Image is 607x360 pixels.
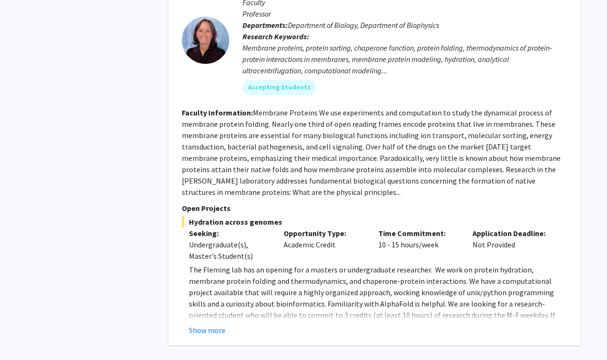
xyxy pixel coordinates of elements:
div: Membrane proteins, protein sorting, chaperone function, protein folding, thermodynamics of protei... [242,42,567,76]
span: Hydration across genomes [182,216,567,228]
div: Not Provided [465,228,560,262]
div: Academic Credit [277,228,371,262]
p: Opportunity Type: [284,228,364,239]
div: 10 - 15 hours/week [371,228,466,262]
p: Time Commitment: [378,228,459,239]
mat-chip: Accepting Students [242,80,316,95]
span: Department of Biology, Department of Biophysics [288,20,439,30]
fg-read-more: Membrane Proteins We use experiments and computation to study the dynamical process of membrane p... [182,108,561,197]
b: Departments: [242,20,288,30]
iframe: Chat [7,317,40,353]
p: The Fleming lab has an opening for a masters or undergraduate researcher. We work on protein hydr... [189,264,567,355]
p: Open Projects [182,202,567,214]
b: Research Keywords: [242,32,309,41]
p: Application Deadline: [473,228,553,239]
p: Professor [242,8,567,19]
p: Seeking: [189,228,269,239]
b: Faculty Information: [182,108,253,117]
button: Show more [189,325,225,336]
div: Undergraduate(s), Master's Student(s) [189,239,269,262]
